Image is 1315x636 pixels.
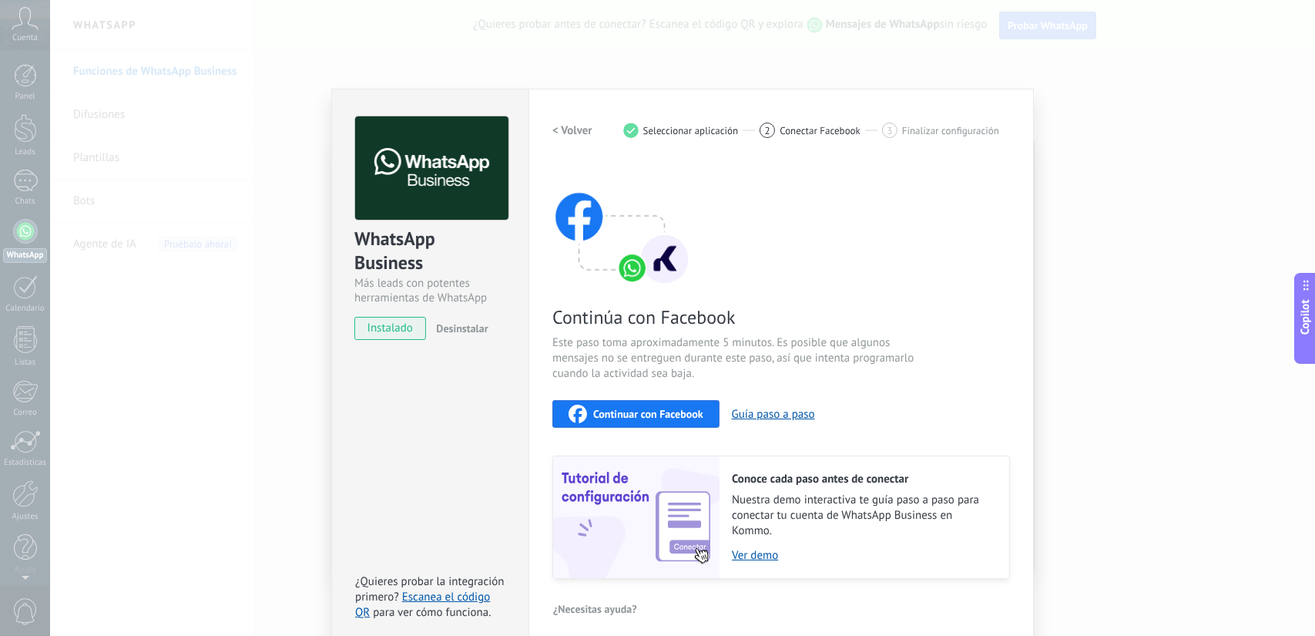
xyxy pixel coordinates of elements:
span: Continuar con Facebook [593,409,703,419]
span: Desinstalar [436,321,488,335]
img: logo_main.png [355,116,508,220]
span: Copilot [1298,299,1313,335]
button: Guía paso a paso [732,407,815,422]
span: ¿Quieres probar la integración primero? [355,574,505,604]
button: < Volver [552,116,592,144]
span: Continúa con Facebook [552,305,919,329]
span: para ver cómo funciona. [373,605,491,620]
span: 2 [765,124,770,137]
button: Desinstalar [430,317,488,340]
div: WhatsApp Business [354,227,506,276]
button: ¿Necesitas ayuda? [552,597,638,621]
img: connect with facebook [552,163,691,286]
a: Ver demo [732,548,994,563]
span: Este paso toma aproximadamente 5 minutos. Es posible que algunos mensajes no se entreguen durante... [552,335,919,382]
span: Nuestra demo interactiva te guía paso a paso para conectar tu cuenta de WhatsApp Business en Kommo. [732,493,994,539]
span: Conectar Facebook [780,125,860,136]
h2: < Volver [552,123,592,138]
button: Continuar con Facebook [552,400,720,428]
span: instalado [355,317,425,340]
span: Finalizar configuración [902,125,999,136]
a: Escanea el código QR [355,590,490,620]
span: ¿Necesitas ayuda? [553,604,637,614]
div: Más leads con potentes herramientas de WhatsApp [354,276,506,305]
span: Seleccionar aplicación [643,125,739,136]
h2: Conoce cada paso antes de conectar [732,472,994,486]
span: 3 [887,124,892,137]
